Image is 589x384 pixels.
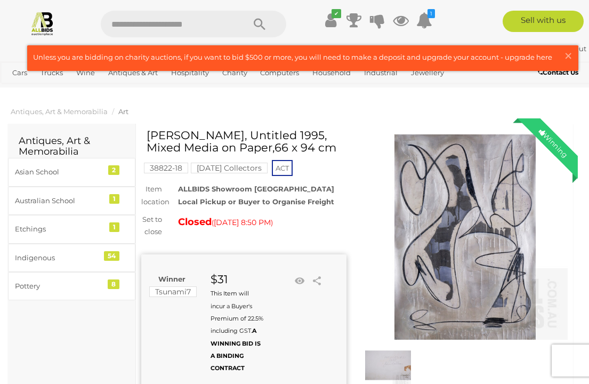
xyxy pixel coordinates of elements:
[211,290,263,372] small: This Item will incur a Buyer's Premium of 22.5% including GST.
[15,195,103,207] div: Australian School
[178,197,334,206] strong: Local Pickup or Buyer to Organise Freight
[538,67,581,78] a: Contact Us
[108,165,119,175] div: 2
[212,218,273,227] span: ( )
[8,64,31,82] a: Cars
[109,222,119,232] div: 1
[362,134,568,340] img: John Dahlsen, Untitled 1995, Mixed Media on Paper,66 x 94 cm
[72,64,99,82] a: Wine
[416,11,432,30] a: 1
[178,185,334,193] strong: ALLBIDS Showroom [GEOGRAPHIC_DATA]
[178,216,212,228] strong: Closed
[555,44,586,53] a: Sign Out
[109,194,119,204] div: 1
[15,166,103,178] div: Asian School
[149,286,197,297] mark: Tsunami7
[360,64,402,82] a: Industrial
[8,158,135,186] a: Asian School 2
[77,82,161,99] a: [GEOGRAPHIC_DATA]
[8,82,37,99] a: Office
[104,64,162,82] a: Antiques & Art
[509,44,550,53] strong: Tsunami7
[15,280,103,292] div: Pottery
[133,213,170,238] div: Set to close
[42,82,72,99] a: Sports
[144,164,188,172] a: 38822-18
[19,136,125,157] h2: Antiques, Art & Memorabilia
[144,163,188,173] mark: 38822-18
[256,64,303,82] a: Computers
[191,163,268,173] mark: [DATE] Collectors
[552,44,554,53] span: |
[308,64,355,82] a: Household
[211,273,228,286] strong: $31
[147,129,344,154] h1: [PERSON_NAME], Untitled 1995, Mixed Media on Paper,66 x 94 cm
[158,275,185,283] b: Winner
[15,252,103,264] div: Indigenous
[233,11,286,37] button: Search
[8,187,135,215] a: Australian School 1
[133,183,170,208] div: Item location
[15,223,103,235] div: Etchings
[11,107,108,116] a: Antiques, Art & Memorabilia
[538,68,578,76] b: Contact Us
[407,64,448,82] a: Jewellery
[272,160,293,176] span: ACT
[118,107,128,116] a: Art
[529,118,578,167] div: Winning
[292,273,308,289] li: Watch this item
[8,215,135,243] a: Etchings 1
[503,11,584,32] a: Sell with us
[36,64,67,82] a: Trucks
[322,11,338,30] a: ✔
[8,244,135,272] a: Indigenous 54
[167,64,213,82] a: Hospitality
[563,45,573,66] span: ×
[332,9,341,18] i: ✔
[30,11,55,36] img: Allbids.com.au
[427,9,435,18] i: 1
[509,44,552,53] a: Tsunami7
[218,64,252,82] a: Charity
[214,218,271,227] span: [DATE] 8:50 PM
[104,251,119,261] div: 54
[8,272,135,300] a: Pottery 8
[108,279,119,289] div: 8
[191,164,268,172] a: [DATE] Collectors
